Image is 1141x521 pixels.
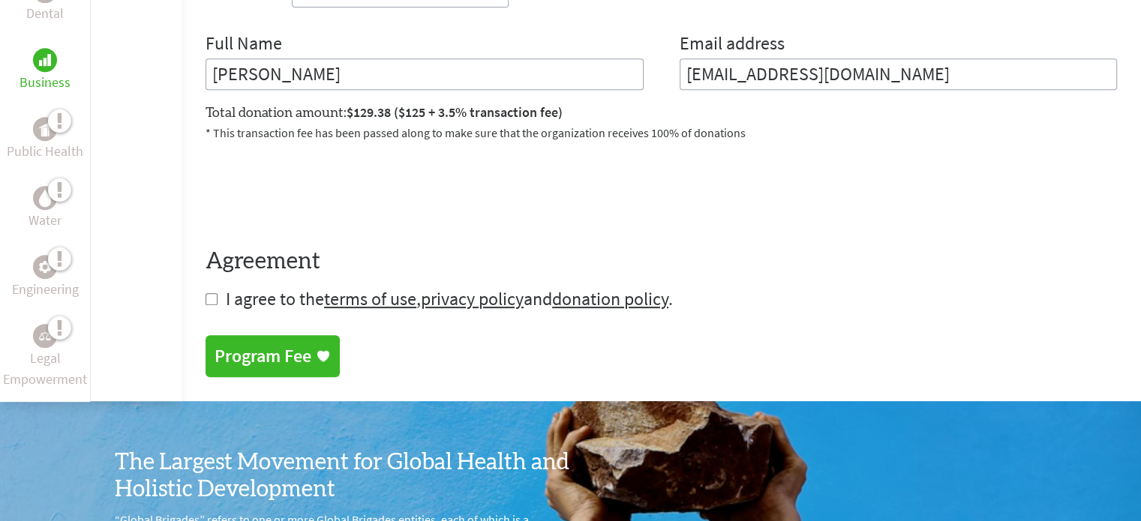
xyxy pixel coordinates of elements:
input: Your Email [680,58,1118,90]
p: Water [29,210,62,231]
iframe: reCAPTCHA [206,160,434,218]
label: Total donation amount: [206,102,563,124]
a: terms of use [324,287,416,310]
a: Public HealthPublic Health [7,117,83,162]
img: Public Health [39,121,51,136]
p: Legal Empowerment [3,348,87,390]
p: Public Health [7,141,83,162]
label: Full Name [206,31,282,58]
div: Legal Empowerment [33,324,57,348]
a: Program Fee [206,335,340,377]
a: Legal EmpowermentLegal Empowerment [3,324,87,390]
a: EngineeringEngineering [12,255,79,300]
img: Water [39,189,51,206]
a: privacy policy [421,287,524,310]
label: Email address [680,31,785,58]
a: BusinessBusiness [20,48,71,93]
img: Legal Empowerment [39,331,51,340]
p: Business [20,72,71,93]
p: Engineering [12,279,79,300]
div: Business [33,48,57,72]
div: Water [33,186,57,210]
h3: The Largest Movement for Global Health and Holistic Development [115,449,571,503]
h4: Agreement [206,248,1117,275]
p: * This transaction fee has been passed along to make sure that the organization receives 100% of ... [206,124,1117,142]
img: Business [39,54,51,66]
span: $129.38 ($125 + 3.5% transaction fee) [347,103,563,121]
a: WaterWater [29,186,62,231]
div: Engineering [33,255,57,279]
img: Engineering [39,261,51,273]
div: Public Health [33,117,57,141]
a: donation policy [552,287,668,310]
input: Enter Full Name [206,58,644,90]
span: I agree to the , and . [226,287,673,310]
p: Dental [26,3,64,24]
div: Program Fee [215,344,311,368]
